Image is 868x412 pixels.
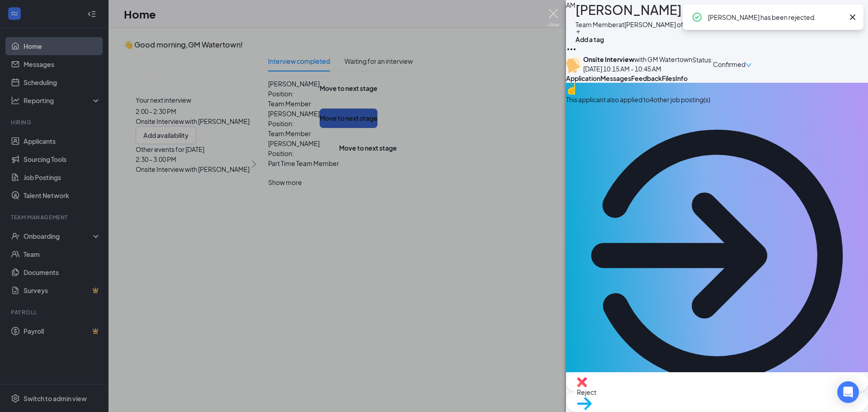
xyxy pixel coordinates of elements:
[675,74,688,82] span: Info
[583,55,692,64] div: with GM Watertown
[847,12,858,23] svg: Cross
[662,74,675,82] span: Files
[692,55,713,74] div: Status :
[576,29,581,34] svg: Plus
[576,20,750,29] div: Team Member at [PERSON_NAME] of [GEOGRAPHIC_DATA]
[692,12,703,23] svg: CheckmarkCircle
[566,74,600,82] span: Application
[837,381,859,403] div: Open Intercom Messenger
[566,44,577,55] svg: Ellipses
[708,12,844,23] div: [PERSON_NAME] has been rejected.
[631,74,662,82] span: Feedback
[566,95,868,104] div: This applicant also applied to 4 other job posting(s)
[577,387,857,397] span: Reject
[713,59,745,69] span: Confirmed
[583,55,634,63] b: Onsite Interview
[745,62,752,68] span: down
[566,104,868,407] svg: ArrowCircle
[576,29,604,44] button: PlusAdd a tag
[583,64,692,74] div: [DATE] 10:15 AM - 10:45 AM
[600,74,631,82] span: Messages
